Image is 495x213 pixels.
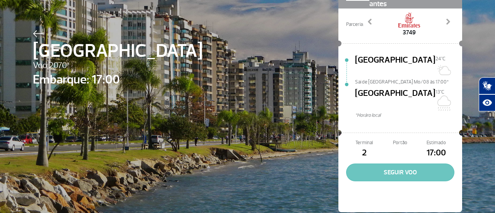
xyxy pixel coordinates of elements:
span: 13°C [435,89,444,95]
span: Sai de [GEOGRAPHIC_DATA] Mo/08 às 17:00* [355,78,462,84]
img: Sol com muitas nuvens [435,62,451,78]
img: Chuvoso [435,95,451,111]
span: 24°C [435,56,445,62]
span: Portão [382,139,418,147]
span: Parceria: [346,21,364,28]
span: 2 [346,147,382,160]
span: 17:00 [418,147,454,160]
span: [GEOGRAPHIC_DATA] [355,54,435,78]
span: [GEOGRAPHIC_DATA] [355,87,435,112]
span: [GEOGRAPHIC_DATA] [33,37,203,65]
span: Embarque: 17:00 [33,70,203,89]
span: 3749 [398,28,421,37]
span: *Horáro local [355,112,462,119]
button: Abrir tradutor de língua de sinais. [479,77,495,94]
button: SEGUIR VOO [346,164,454,181]
button: Abrir recursos assistivos. [479,94,495,111]
span: Estimado [418,139,454,147]
span: Voo 2070 [33,59,203,72]
div: Plugin de acessibilidade da Hand Talk. [479,77,495,111]
span: Terminal [346,139,382,147]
